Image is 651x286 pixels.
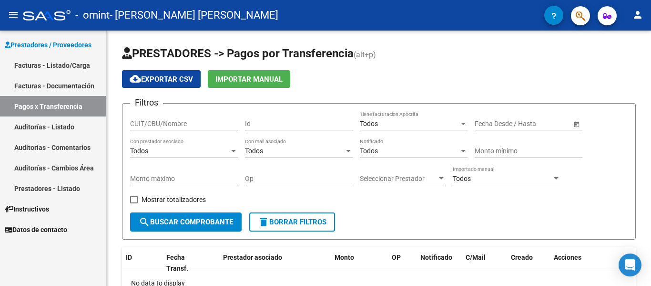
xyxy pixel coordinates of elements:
[8,9,19,21] mat-icon: menu
[75,5,110,26] span: - omint
[554,254,581,261] span: Acciones
[139,218,233,226] span: Buscar Comprobante
[139,216,150,228] mat-icon: search
[219,247,331,279] datatable-header-cell: Prestador asociado
[632,9,643,21] mat-icon: person
[122,247,163,279] datatable-header-cell: ID
[130,96,163,109] h3: Filtros
[507,247,550,279] datatable-header-cell: Creado
[5,224,67,235] span: Datos de contacto
[462,247,507,279] datatable-header-cell: C/Mail
[354,50,376,59] span: (alt+p)
[550,247,636,279] datatable-header-cell: Acciones
[122,70,201,88] button: Exportar CSV
[392,254,401,261] span: OP
[331,247,388,279] datatable-header-cell: Monto
[215,75,283,84] span: Importar Manual
[249,212,335,232] button: Borrar Filtros
[5,204,49,214] span: Instructivos
[571,119,581,129] button: Open calendar
[223,254,282,261] span: Prestador asociado
[245,147,263,155] span: Todos
[335,254,354,261] span: Monto
[110,5,278,26] span: - [PERSON_NAME] [PERSON_NAME]
[163,247,205,279] datatable-header-cell: Fecha Transf.
[130,73,141,85] mat-icon: cloud_download
[258,216,269,228] mat-icon: delete
[166,254,188,272] span: Fecha Transf.
[453,175,471,182] span: Todos
[511,254,533,261] span: Creado
[360,120,378,127] span: Todos
[512,120,559,128] input: End date
[142,194,206,205] span: Mostrar totalizadores
[417,247,462,279] datatable-header-cell: Notificado
[388,247,417,279] datatable-header-cell: OP
[360,175,437,183] span: Seleccionar Prestador
[258,218,326,226] span: Borrar Filtros
[466,254,486,261] span: C/Mail
[130,75,193,84] span: Exportar CSV
[475,120,504,128] input: Start date
[360,147,378,155] span: Todos
[420,254,452,261] span: Notificado
[208,70,290,88] button: Importar Manual
[126,254,132,261] span: ID
[619,254,641,276] div: Open Intercom Messenger
[130,147,148,155] span: Todos
[5,40,92,50] span: Prestadores / Proveedores
[130,212,242,232] button: Buscar Comprobante
[122,47,354,60] span: PRESTADORES -> Pagos por Transferencia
